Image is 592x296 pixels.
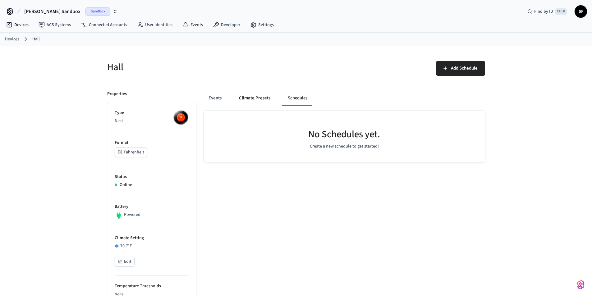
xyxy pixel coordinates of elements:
img: nest_learning_thermostat [173,110,189,125]
p: Nest [115,118,189,124]
button: Edit [115,257,135,266]
p: Status [115,174,189,180]
a: Hall [32,36,40,43]
p: Online [120,182,132,188]
a: User Identities [132,19,177,30]
p: Powered [124,212,140,218]
p: Temperature Thresholds [115,283,189,289]
a: Connected Accounts [76,19,132,30]
span: Sandbox [85,7,110,16]
span: [PERSON_NAME] Sandbox [24,8,80,15]
button: Schedules [283,91,312,106]
p: Type [115,110,189,116]
h5: Hall [107,61,292,74]
span: Ctrl K [555,8,567,15]
span: Find by ID [534,8,553,15]
a: ACS Systems [34,19,76,30]
button: Climate Presets [234,91,275,106]
p: Create a new schedule to get started! [310,143,379,150]
div: Find by IDCtrl K [522,6,572,17]
p: Format [115,139,189,146]
img: SeamLogoGradient.69752ec5.svg [577,280,585,290]
a: Developer [208,19,245,30]
button: SF [575,5,587,18]
p: Battery [115,203,189,210]
button: Fahrenheit [115,148,147,157]
span: Add Schedule [451,64,478,72]
h5: No Schedules yet. [308,128,380,141]
button: Add Schedule [436,61,485,76]
p: Properties [107,91,127,97]
span: SF [575,6,586,17]
div: 70.7 °F [115,243,189,249]
a: Devices [5,36,19,43]
a: Settings [245,19,279,30]
a: Devices [1,19,34,30]
p: Climate Setting [115,235,189,241]
button: Events [204,91,227,106]
a: Events [177,19,208,30]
